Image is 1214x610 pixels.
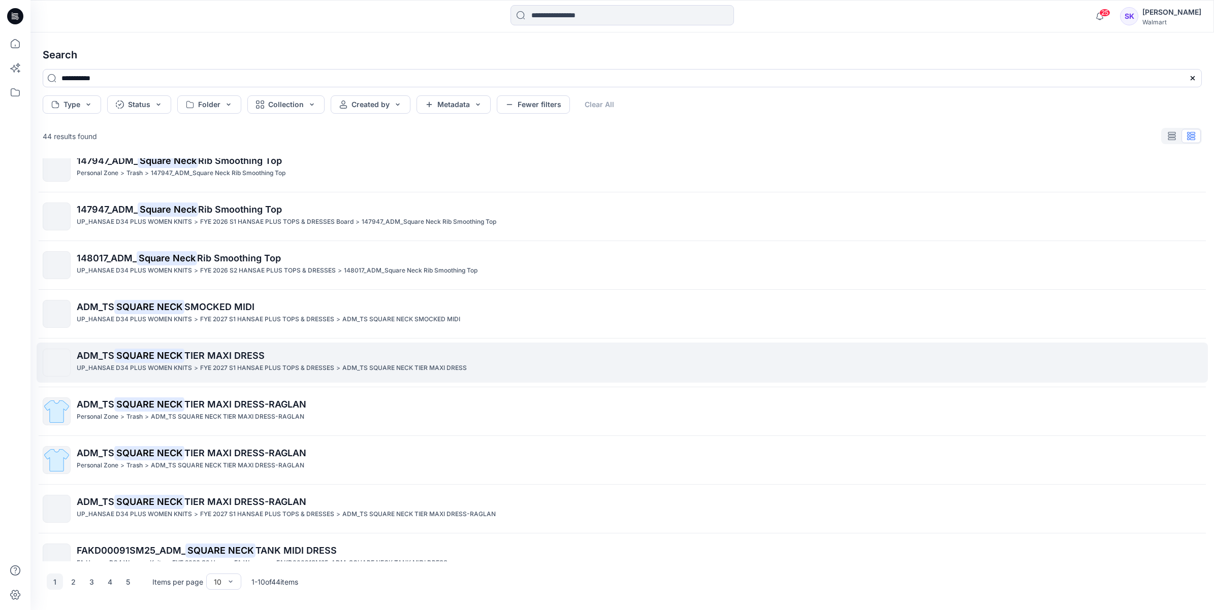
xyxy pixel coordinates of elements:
[276,558,448,568] p: FAKD00091SM25_ADM_SQUARE NECK TANK MIDI DRESS
[77,301,114,312] span: ADM_TS
[497,95,570,114] button: Fewer filters
[200,509,334,520] p: FYE 2027 S1 HANSAE PLUS TOPS & DRESSES
[198,155,282,166] span: Rib Smoothing Top
[77,168,118,179] p: Personal Zone
[184,496,306,507] span: TIER MAXI DRESS-RAGLAN
[166,558,170,568] p: >
[120,412,124,422] p: >
[200,314,334,325] p: FYE 2027 S1 HANSAE PLUS TOPS & DRESSES
[65,573,81,590] button: 2
[138,153,198,167] mark: Square Neck
[37,148,1208,188] a: 147947_ADM_Square NeckRib Smoothing TopPersonal Zone>Trash>147947_ADM_Square Neck Rib Smoothing Top
[77,460,118,471] p: Personal Zone
[200,363,334,374] p: FYE 2027 S1 HANSAE PLUS TOPS & DRESSES
[77,265,192,276] p: UP_HANSAE D34 PLUS WOMEN KNITS
[114,494,184,509] mark: SQUARE NECK
[184,301,254,312] span: SMOCKED MIDI
[138,202,198,216] mark: Square Neck
[194,314,198,325] p: >
[37,391,1208,431] a: ADM_TSSQUARE NECKTIER MAXI DRESS-RAGLANPersonal Zone>Trash>ADM_TS SQUARE NECK TIER MAXI DRESS-RAGLAN
[126,412,143,422] p: Trash
[120,460,124,471] p: >
[194,217,198,227] p: >
[114,446,184,460] mark: SQUARE NECK
[331,95,410,114] button: Created by
[77,155,138,166] span: 147947_ADM_
[37,294,1208,334] a: ADM_TSSQUARE NECKSMOCKED MIDIUP_HANSAE D34 PLUS WOMEN KNITS>FYE 2027 S1 HANSAE PLUS TOPS & DRESSE...
[247,95,325,114] button: Collection
[342,509,496,520] p: ADM_TS SQUARE NECK TIER MAXI DRESS-RAGLAN
[417,95,491,114] button: Metadata
[197,253,281,263] span: Rib Smoothing Top
[126,168,143,179] p: Trash
[342,363,467,374] p: ADM_TS SQUARE NECK TIER MAXI DRESS
[194,509,198,520] p: >
[214,577,221,587] div: 10
[151,460,304,471] p: ADM_TS SQUARE NECK TIER MAXI DRESS-RAGLAN
[77,204,138,215] span: 147947_ADM_
[356,217,360,227] p: >
[114,348,184,362] mark: SQUARE NECK
[200,217,354,227] p: FYE 2026 S1 HANSAE PLUS TOPS & DRESSES Board
[77,350,114,361] span: ADM_TS
[37,245,1208,285] a: 148017_ADM_Square NeckRib Smoothing TopUP_HANSAE D34 PLUS WOMEN KNITS>FYE 2026 S2 HANSAE PLUS TOP...
[344,265,477,276] p: 148017_ADM_Square Neck Rib Smoothing Top
[251,577,298,587] p: 1 - 10 of 44 items
[77,509,192,520] p: UP_HANSAE D34 PLUS WOMEN KNITS
[342,314,460,325] p: ADM_TS SQUARE NECK SMOCKED MIDI
[37,489,1208,529] a: ADM_TSSQUARE NECKTIER MAXI DRESS-RAGLANUP_HANSAE D34 PLUS WOMEN KNITS>FYE 2027 S1 HANSAE PLUS TOP...
[270,558,274,568] p: >
[43,131,97,142] p: 44 results found
[255,545,337,556] span: TANK MIDI DRESS
[37,537,1208,578] a: FAKD00091SM25_ADM_SQUARE NECKTANK MIDI DRESSFA Hansae D34 Womens Knits>FYE 2026 S2 Hansae FA Wome...
[77,314,192,325] p: UP_HANSAE D34 PLUS WOMEN KNITS
[77,448,114,458] span: ADM_TS
[151,412,304,422] p: ADM_TS SQUARE NECK TIER MAXI DRESS-RAGLAN
[77,558,164,568] p: FA Hansae D34 Womens Knits
[200,265,336,276] p: FYE 2026 S2 HANSAE PLUS TOPS & DRESSES
[1120,7,1138,25] div: SK
[77,412,118,422] p: Personal Zone
[77,363,192,374] p: UP_HANSAE D34 PLUS WOMEN KNITS
[37,343,1208,383] a: ADM_TSSQUARE NECKTIER MAXI DRESSUP_HANSAE D34 PLUS WOMEN KNITS>FYE 2027 S1 HANSAE PLUS TOPS & DRE...
[145,460,149,471] p: >
[77,253,137,263] span: 148017_ADM_
[47,573,63,590] button: 1
[152,577,203,587] p: Items per page
[184,448,306,458] span: TIER MAXI DRESS-RAGLAN
[338,265,342,276] p: >
[184,399,306,410] span: TIER MAXI DRESS-RAGLAN
[362,217,496,227] p: 147947_ADM_Square Neck Rib Smoothing Top
[37,196,1208,236] a: 147947_ADM_Square NeckRib Smoothing TopUP_HANSAE D34 PLUS WOMEN KNITS>FYE 2026 S1 HANSAE PLUS TOP...
[77,217,192,227] p: UP_HANSAE D34 PLUS WOMEN KNITS
[43,95,101,114] button: Type
[35,41,1210,69] h4: Search
[120,573,136,590] button: 5
[198,204,282,215] span: Rib Smoothing Top
[194,363,198,374] p: >
[151,168,285,179] p: 147947_ADM_Square Neck Rib Smoothing Top
[172,558,268,568] p: FYE 2026 S2 Hansae FA Womens
[114,397,184,411] mark: SQUARE NECK
[336,314,340,325] p: >
[185,543,255,557] mark: SQUARE NECK
[184,350,265,361] span: TIER MAXI DRESS
[83,573,100,590] button: 3
[102,573,118,590] button: 4
[137,251,197,265] mark: Square Neck
[145,412,149,422] p: >
[120,168,124,179] p: >
[336,363,340,374] p: >
[77,545,185,556] span: FAKD00091SM25_ADM_
[107,95,171,114] button: Status
[1099,9,1110,17] span: 25
[37,440,1208,480] a: ADM_TSSQUARE NECKTIER MAXI DRESS-RAGLANPersonal Zone>Trash>ADM_TS SQUARE NECK TIER MAXI DRESS-RAGLAN
[114,299,184,314] mark: SQUARE NECK
[1142,6,1201,18] div: [PERSON_NAME]
[77,496,114,507] span: ADM_TS
[126,460,143,471] p: Trash
[77,399,114,410] span: ADM_TS
[177,95,241,114] button: Folder
[145,168,149,179] p: >
[194,265,198,276] p: >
